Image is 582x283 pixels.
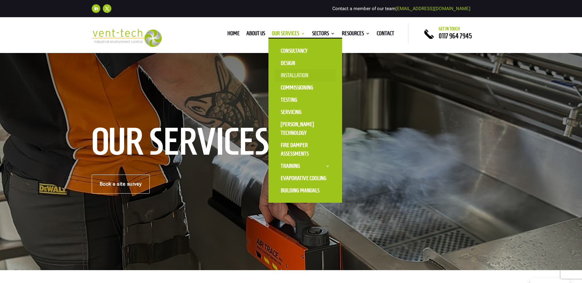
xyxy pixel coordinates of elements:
a: Testing [275,94,336,106]
a: Installation [275,69,336,81]
a: Design [275,57,336,69]
a: Home [227,31,240,38]
a: [EMAIL_ADDRESS][DOMAIN_NAME] [395,6,470,11]
a: Our Services [272,31,305,38]
a: Evaporative Cooling [275,172,336,184]
a: About us [246,31,265,38]
a: Servicing [275,106,336,118]
a: Resources [342,31,370,38]
a: Consultancy [275,45,336,57]
a: 0117 964 7945 [439,32,472,40]
a: Commissioning [275,81,336,94]
span: Contact a member of our team [332,6,470,11]
a: Contact [377,31,394,38]
h1: Our Services [92,127,291,159]
span: Get in touch [439,26,460,31]
img: 2023-09-27T08_35_16.549ZVENT-TECH---Clear-background [92,29,162,47]
a: Sectors [312,31,335,38]
a: Follow on X [103,4,111,13]
a: Book a site survey [92,175,150,194]
a: Follow on LinkedIn [92,4,100,13]
a: Training [275,160,336,172]
a: Fire Damper Assessments [275,139,336,160]
a: [PERSON_NAME] Technology [275,118,336,139]
a: Building Manuals [275,184,336,197]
